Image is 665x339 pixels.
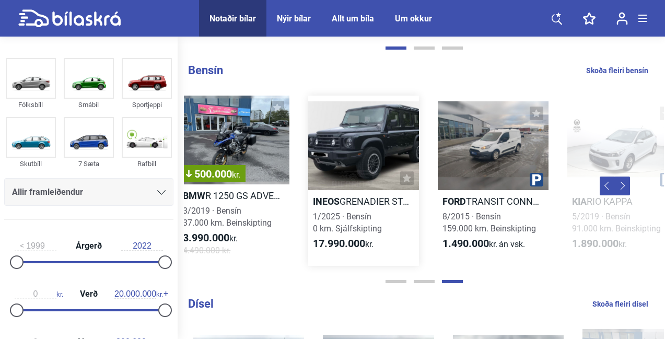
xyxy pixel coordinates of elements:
[64,158,114,170] div: 7 Sæta
[332,14,374,24] a: Allt um bíla
[438,195,549,207] h2: TRANSIT CONNECT
[77,290,100,298] span: Verð
[313,196,340,207] b: INEOS
[188,64,223,77] b: Bensín
[15,289,63,299] span: kr.
[414,280,435,283] button: Page 2
[313,237,365,250] b: 17.990.000
[183,232,238,244] span: kr.
[122,99,172,111] div: Sportjeppi
[386,280,406,283] button: Page 1
[442,280,463,283] button: Page 3
[183,231,229,244] b: 3.990.000
[114,289,163,299] span: kr.
[183,206,272,228] span: 3/2019 · Bensín 37.000 km. Beinskipting
[73,242,104,250] span: Árgerð
[438,96,549,266] a: FordTRANSIT CONNECT8/2015 · Bensín159.000 km. Beinskipting1.490.000kr.
[395,14,432,24] a: Um okkur
[186,169,240,179] span: 500.000
[64,99,114,111] div: Smábíl
[592,297,648,311] a: Skoða fleiri dísel
[313,238,374,250] span: kr.
[600,177,615,195] button: Previous
[188,297,214,310] b: Dísel
[442,196,466,207] b: Ford
[442,46,463,50] button: Page 3
[572,212,661,233] span: 5/2019 · Bensín 91.000 km. Beinskipting
[442,238,525,250] span: kr.
[442,237,489,250] b: 1.490.000
[313,212,382,233] span: 1/2025 · Bensín 0 km. Sjálfskipting
[183,244,230,256] span: 4.490.000 kr.
[614,177,630,195] button: Next
[572,238,627,250] span: kr.
[178,190,289,202] h2: R 1250 GS ADVENTURE
[414,46,435,50] button: Page 2
[232,170,240,180] span: kr.
[178,96,289,266] a: 500.000kr.BMWR 1250 GS ADVENTURE3/2019 · Bensín37.000 km. Beinskipting3.990.000kr.4.490.000 kr.
[6,99,56,111] div: Fólksbíll
[12,185,83,200] span: Allir framleiðendur
[308,96,419,266] a: INEOSGRENADIER STATION WAGON FIELDMASTER EDITION1/2025 · Bensín0 km. Sjálfskipting17.990.000kr.
[209,14,256,24] a: Notaðir bílar
[6,158,56,170] div: Skutbíll
[572,237,619,250] b: 1.890.000
[386,46,406,50] button: Page 1
[122,158,172,170] div: Rafbíll
[572,196,587,207] b: Kia
[442,212,536,233] span: 8/2015 · Bensín 159.000 km. Beinskipting
[616,12,628,25] img: user-login.svg
[308,195,419,207] h2: GRENADIER STATION WAGON FIELDMASTER EDITION
[277,14,311,24] a: Nýir bílar
[183,190,205,201] b: BMW
[586,64,648,77] a: Skoða fleiri bensín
